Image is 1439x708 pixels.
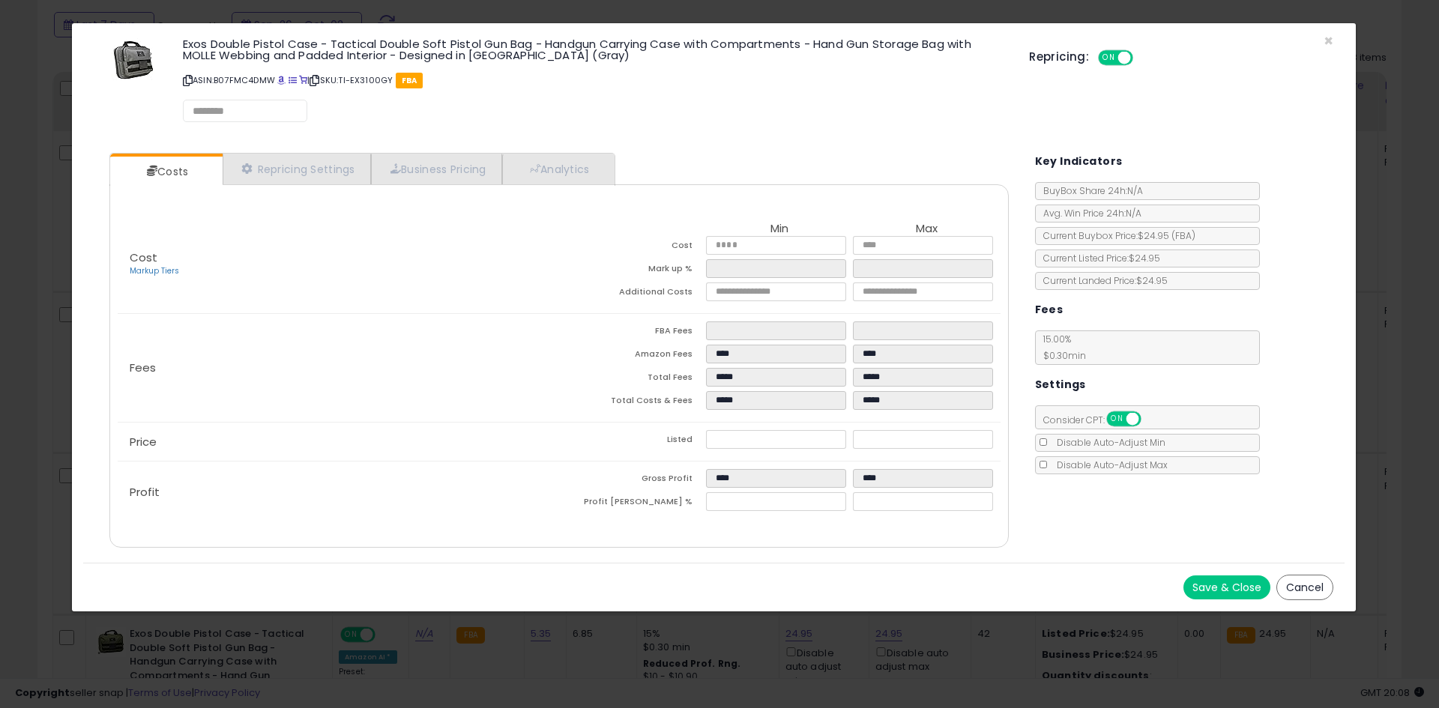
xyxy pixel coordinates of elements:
td: Listed [559,430,706,453]
td: Total Fees [559,368,706,391]
a: Costs [110,157,221,187]
span: $24.95 [1138,229,1195,242]
a: Business Pricing [371,154,502,184]
th: Max [853,223,1000,236]
span: OFF [1138,413,1162,426]
span: ( FBA ) [1171,229,1195,242]
h5: Fees [1035,300,1064,319]
td: Total Costs & Fees [559,391,706,414]
span: Disable Auto-Adjust Min [1049,436,1165,449]
td: Cost [559,236,706,259]
th: Min [706,223,853,236]
p: Price [118,436,559,448]
td: Mark up % [559,259,706,282]
p: ASIN: B07FMC4DMW | SKU: TI-EX3100GY [183,68,1007,92]
a: Your listing only [299,74,307,86]
span: Current Buybox Price: [1036,229,1195,242]
td: Gross Profit [559,469,706,492]
span: Disable Auto-Adjust Max [1049,459,1168,471]
p: Profit [118,486,559,498]
p: Cost [118,252,559,277]
h5: Repricing: [1029,51,1089,63]
p: Fees [118,362,559,374]
span: × [1324,30,1333,52]
a: Markup Tiers [130,265,179,276]
span: Current Landed Price: $24.95 [1036,274,1168,287]
span: Current Listed Price: $24.95 [1036,252,1160,264]
h5: Settings [1035,375,1086,394]
span: BuyBox Share 24h: N/A [1036,184,1143,197]
td: Additional Costs [559,282,706,306]
a: Repricing Settings [223,154,371,184]
span: Consider CPT: [1036,414,1161,426]
span: OFF [1131,52,1155,64]
button: Save & Close [1183,575,1270,599]
span: 15.00 % [1036,333,1086,362]
td: Amazon Fees [559,345,706,368]
img: 51E2Wi8VQhL._SL60_.jpg [111,38,156,83]
span: Avg. Win Price 24h: N/A [1036,207,1141,220]
button: Cancel [1276,575,1333,600]
a: BuyBox page [277,74,286,86]
span: $0.30 min [1036,349,1086,362]
td: Profit [PERSON_NAME] % [559,492,706,515]
span: ON [1099,52,1118,64]
a: All offer listings [289,74,297,86]
h5: Key Indicators [1035,152,1123,171]
a: Analytics [502,154,613,184]
h3: Exos Double Pistol Case - Tactical Double Soft Pistol Gun Bag - Handgun Carrying Case with Compar... [183,38,1007,61]
span: FBA [396,73,423,88]
span: ON [1108,413,1126,426]
td: FBA Fees [559,321,706,345]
